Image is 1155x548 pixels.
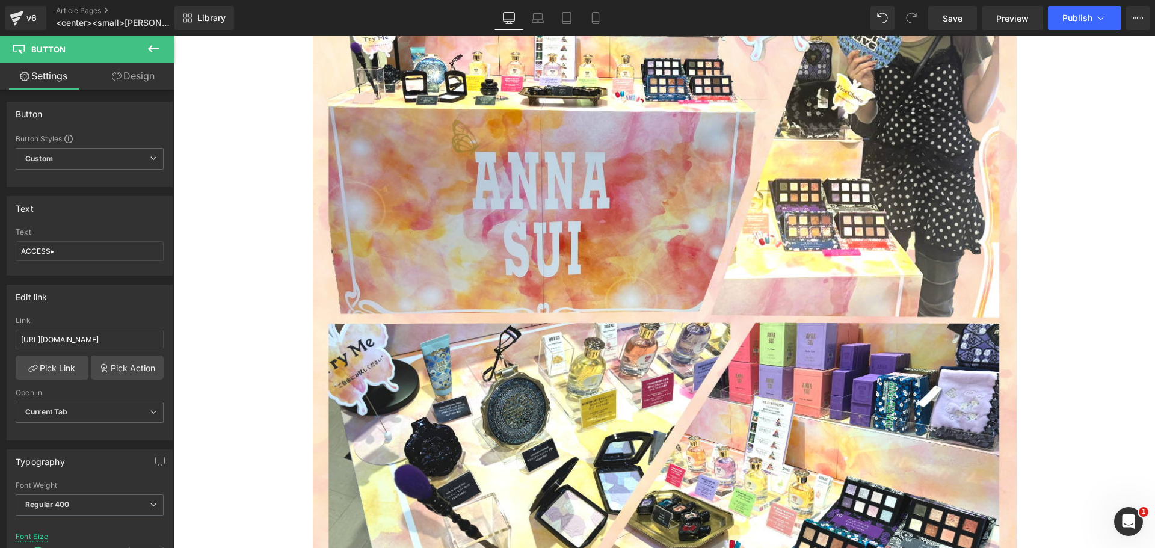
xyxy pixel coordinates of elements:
a: Design [90,63,177,90]
div: Text [16,228,164,236]
button: Undo [870,6,895,30]
b: Regular 400 [25,500,70,509]
span: Publish [1062,13,1092,23]
div: Text [16,197,34,214]
input: https://your-shop.myshopify.com [16,330,164,349]
button: Publish [1048,6,1121,30]
a: Mobile [581,6,610,30]
button: More [1126,6,1150,30]
span: 1 [1139,507,1148,517]
a: New Library [174,6,234,30]
div: Typography [16,450,65,467]
span: <center><small>[PERSON_NAME] POPUP EVENT<br>全国のコスメームで開催！</small></center> [56,18,171,28]
a: Pick Link [16,356,88,380]
div: Link [16,316,164,325]
span: Preview [996,12,1029,25]
div: Font Weight [16,481,164,490]
div: Open in [16,389,164,397]
iframe: Intercom live chat [1114,507,1143,536]
a: Tablet [552,6,581,30]
div: Button Styles [16,134,164,143]
span: Save [943,12,962,25]
button: Redo [899,6,923,30]
div: Edit link [16,285,48,302]
b: Custom [25,154,53,164]
a: Pick Action [91,356,164,380]
a: Preview [982,6,1043,30]
div: Font Size [16,532,49,541]
div: Button [16,102,42,119]
a: Desktop [494,6,523,30]
span: Button [31,45,66,54]
div: v6 [24,10,39,26]
a: v6 [5,6,46,30]
a: Laptop [523,6,552,30]
b: Current Tab [25,407,68,416]
a: Article Pages [56,6,194,16]
span: Library [197,13,226,23]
